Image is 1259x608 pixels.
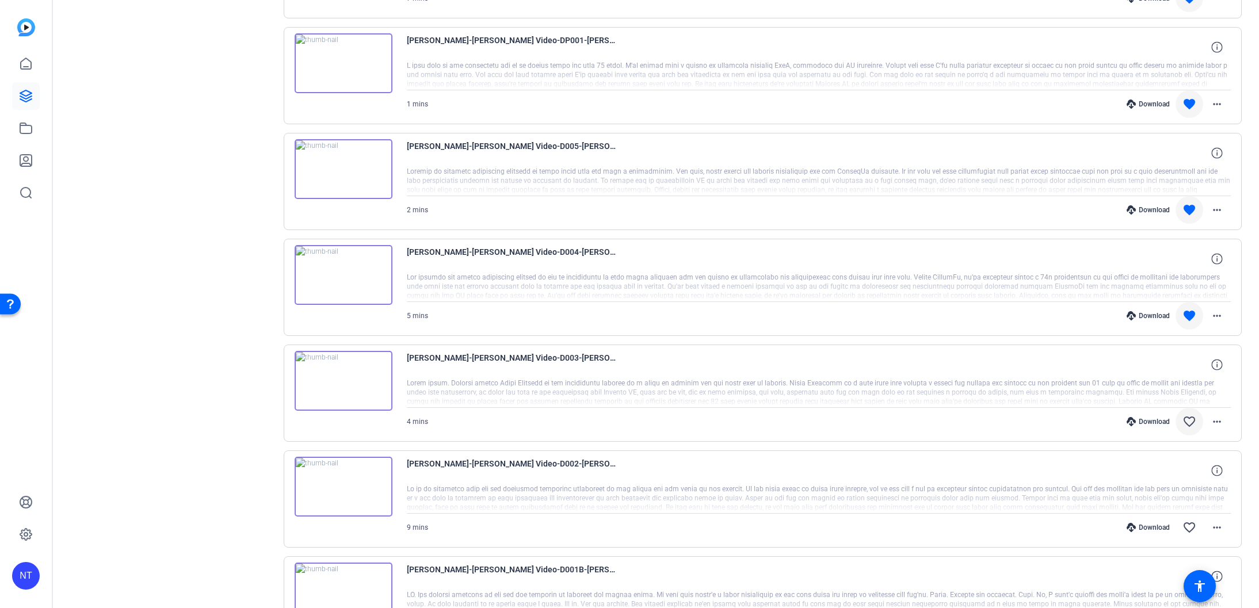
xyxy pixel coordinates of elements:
[1182,521,1196,534] mat-icon: favorite_border
[407,245,620,273] span: [PERSON_NAME]-[PERSON_NAME] Video-D004-[PERSON_NAME] Cone1-2025-09-25-12-31-53-182-0
[1210,97,1224,111] mat-icon: more_horiz
[1121,417,1176,426] div: Download
[1121,205,1176,215] div: Download
[407,206,428,214] span: 2 mins
[1182,415,1196,429] mat-icon: favorite_border
[295,33,392,93] img: thumb-nail
[407,312,428,320] span: 5 mins
[1182,97,1196,111] mat-icon: favorite
[407,100,428,108] span: 1 mins
[407,457,620,484] span: [PERSON_NAME]-[PERSON_NAME] Video-D002-[PERSON_NAME] Cone1-2025-09-25-12-16-37-873-0
[295,245,392,305] img: thumb-nail
[1121,311,1176,320] div: Download
[12,562,40,590] div: NT
[1121,523,1176,532] div: Download
[1182,203,1196,217] mat-icon: favorite
[407,351,620,378] span: [PERSON_NAME]-[PERSON_NAME] Video-D003-[PERSON_NAME] Cone1-2025-09-25-12-25-51-093-0
[407,33,620,61] span: [PERSON_NAME]-[PERSON_NAME] Video-DP001-[PERSON_NAME] Cone1-2025-09-25-12-40-46-587-0
[295,351,392,411] img: thumb-nail
[407,563,620,590] span: [PERSON_NAME]-[PERSON_NAME] Video-D001B-[PERSON_NAME] Cone1-2025-09-25-12-08-04-292-0
[1121,100,1176,109] div: Download
[1193,579,1207,593] mat-icon: accessibility
[407,418,428,426] span: 4 mins
[295,457,392,517] img: thumb-nail
[1210,309,1224,323] mat-icon: more_horiz
[1210,203,1224,217] mat-icon: more_horiz
[17,18,35,36] img: blue-gradient.svg
[1182,309,1196,323] mat-icon: favorite
[407,523,428,531] span: 9 mins
[1210,415,1224,429] mat-icon: more_horiz
[1210,521,1224,534] mat-icon: more_horiz
[407,139,620,167] span: [PERSON_NAME]-[PERSON_NAME] Video-D005-[PERSON_NAME] Cone1-2025-09-25-12-38-05-545-0
[295,139,392,199] img: thumb-nail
